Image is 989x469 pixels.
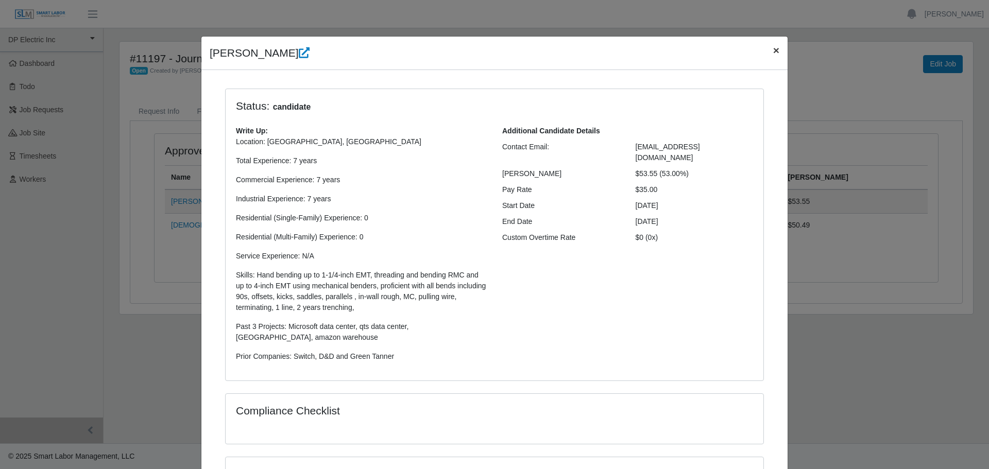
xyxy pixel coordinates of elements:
[494,232,628,243] div: Custom Overtime Rate
[236,270,487,313] p: Skills: Hand bending up to 1-1/4-inch EMT, threading and bending RMC and up to 4-inch EMT using m...
[236,404,575,417] h4: Compliance Checklist
[494,168,628,179] div: [PERSON_NAME]
[236,194,487,204] p: Industrial Experience: 7 years
[236,251,487,262] p: Service Experience: N/A
[236,175,487,185] p: Commercial Experience: 7 years
[494,184,628,195] div: Pay Rate
[636,233,658,241] span: $0 (0x)
[636,143,700,162] span: [EMAIL_ADDRESS][DOMAIN_NAME]
[628,200,761,211] div: [DATE]
[765,37,788,64] button: Close
[236,127,268,135] b: Write Up:
[502,127,600,135] b: Additional Candidate Details
[494,200,628,211] div: Start Date
[236,136,487,147] p: Location: [GEOGRAPHIC_DATA], [GEOGRAPHIC_DATA]
[269,101,314,113] span: candidate
[236,213,487,223] p: Residential (Single-Family) Experience: 0
[494,216,628,227] div: End Date
[236,321,487,343] p: Past 3 Projects: Microsoft data center, qts data center, [GEOGRAPHIC_DATA], amazon warehouse
[236,99,620,113] h4: Status:
[628,168,761,179] div: $53.55 (53.00%)
[494,142,628,163] div: Contact Email:
[236,232,487,242] p: Residential (Multi-Family) Experience: 0
[628,184,761,195] div: $35.00
[773,44,779,56] span: ×
[236,155,487,166] p: Total Experience: 7 years
[210,45,310,61] h4: [PERSON_NAME]
[636,217,658,225] span: [DATE]
[236,351,487,362] p: Prior Companies: Switch, D&D and Green Tanner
